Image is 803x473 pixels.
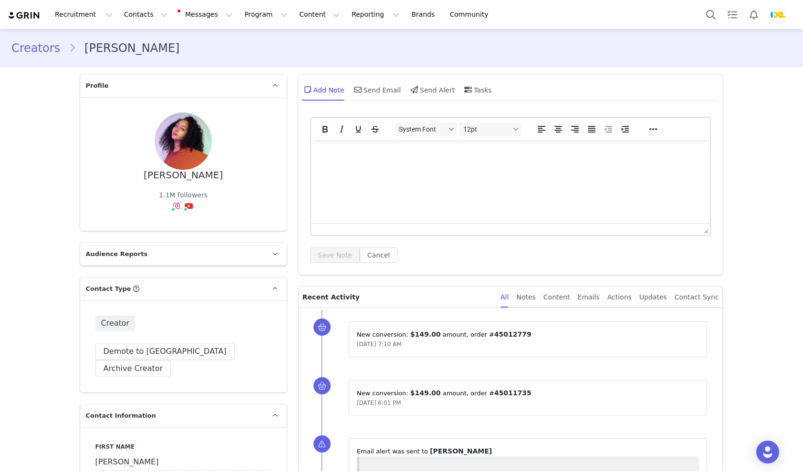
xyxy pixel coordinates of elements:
span: Contact Type [86,284,131,294]
span: [DATE] 7:10 AM [357,341,402,348]
div: Send Alert [408,78,455,101]
span: Creator [95,316,136,331]
img: grin logo [8,11,41,20]
p: Recent Activity [302,287,493,308]
button: Fonts [395,123,457,136]
span: 45011735 [494,389,532,397]
span: [DATE] 6:01 PM [357,400,401,406]
img: 9c8224fb-430c-45d0-99f4-1e9333d4562c.jpg [155,113,212,170]
button: Messages [174,4,238,25]
button: Demote to [GEOGRAPHIC_DATA] [95,343,235,360]
button: Strikethrough [367,123,383,136]
button: Italic [334,123,350,136]
div: Open Intercom Messenger [756,441,779,463]
div: Notes [516,287,535,308]
button: Reveal or hide additional toolbar items [645,123,661,136]
button: Archive Creator [95,360,171,377]
a: Creators [11,40,69,57]
div: 1.1M followers [159,190,208,200]
p: New conversion: ⁨ ⁩ amount⁨⁩⁨, order #⁨ ⁩⁩ [357,329,699,339]
button: Align left [533,123,550,136]
button: Notifications [743,4,764,25]
button: Underline [350,123,366,136]
div: Tasks [462,78,492,101]
span: $149.00 [410,389,441,397]
button: Content [293,4,345,25]
button: Align center [550,123,566,136]
p: New conversion: ⁨ ⁩ amount⁨⁩⁨, order #⁨ ⁩⁩ [357,388,699,398]
button: Reporting [346,4,405,25]
span: $149.00 [410,330,441,338]
button: Cancel [360,247,397,263]
div: [PERSON_NAME] [144,170,223,181]
div: Emails [578,287,600,308]
button: Align right [567,123,583,136]
span: [PERSON_NAME] [430,447,492,455]
label: First Name [95,442,271,451]
button: Search [700,4,721,25]
iframe: Rich Text Area [311,140,710,223]
button: Decrease indent [600,123,616,136]
div: Send Email [352,78,401,101]
div: Press the Up and Down arrow keys to resize the editor. [700,224,710,235]
button: Recruitment [49,4,118,25]
div: All [501,287,509,308]
span: 12pt [463,125,510,133]
div: Content [543,287,570,308]
button: Bold [317,123,333,136]
button: Profile [765,7,795,22]
span: Audience Reports [86,249,148,259]
img: 8ce3c2e1-2d99-4550-bd57-37e0d623144a.webp [771,7,786,22]
a: Brands [406,4,443,25]
a: Community [444,4,499,25]
div: Contact Sync [675,287,719,308]
img: instagram.svg [173,202,180,210]
div: Updates [639,287,667,308]
button: Save Note [310,247,360,263]
div: Add Note [302,78,344,101]
button: Font sizes [459,123,521,136]
button: Contacts [118,4,173,25]
span: 45012779 [494,330,532,338]
a: Tasks [722,4,743,25]
div: Actions [607,287,632,308]
button: Program [239,4,293,25]
span: Profile [86,81,109,91]
span: System Font [399,125,446,133]
button: Justify [584,123,600,136]
button: Increase indent [617,123,633,136]
span: Contact Information [86,411,156,421]
p: ⁨Email⁩ alert was sent to ⁨ ⁩ [357,446,699,456]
